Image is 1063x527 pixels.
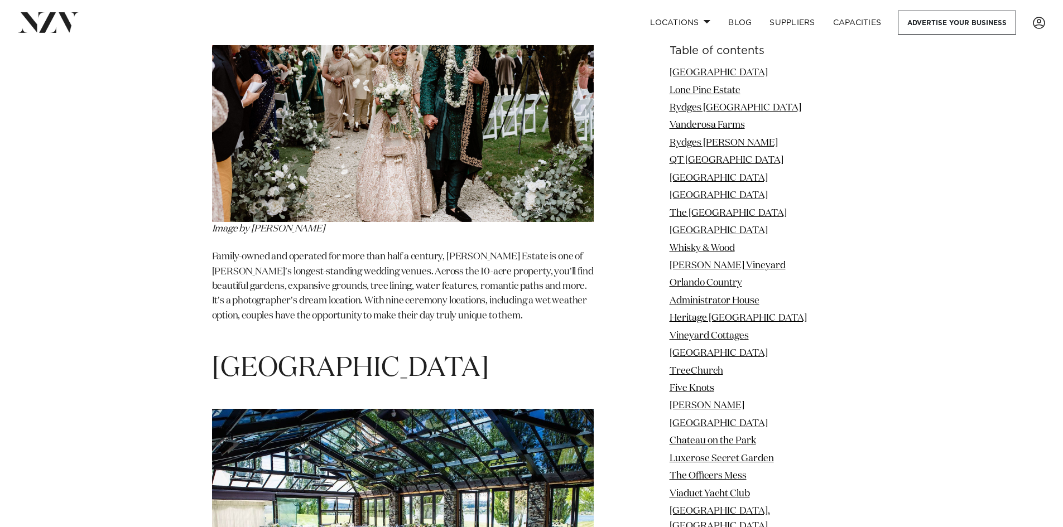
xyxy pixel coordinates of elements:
img: nzv-logo.png [18,12,79,32]
a: [GEOGRAPHIC_DATA] [670,226,768,235]
a: Locations [641,11,719,35]
a: Orlando Country [670,278,742,288]
a: [GEOGRAPHIC_DATA] [670,419,768,428]
span: [GEOGRAPHIC_DATA] [212,355,489,382]
a: [GEOGRAPHIC_DATA] [670,349,768,358]
a: Heritage [GEOGRAPHIC_DATA] [670,313,807,323]
a: Luxerose Secret Garden [670,454,774,463]
a: Administrator House [670,296,759,306]
h6: Table of contents [670,45,852,57]
p: Family-owned and operated for more than half a century, [PERSON_NAME] Estate is one of [PERSON_NA... [212,250,594,338]
a: Advertise your business [898,11,1016,35]
a: Lone Pine Estate [670,85,740,95]
a: [GEOGRAPHIC_DATA] [670,191,768,200]
a: [PERSON_NAME] Vineyard [670,261,786,270]
a: BLOG [719,11,761,35]
a: Vineyard Cottages [670,331,749,341]
a: Whisky & Wood [670,243,735,253]
a: Capacities [824,11,891,35]
span: Image by [PERSON_NAME] [212,224,325,234]
a: [PERSON_NAME] [670,401,744,410]
a: Five Knots [670,384,714,393]
a: Vanderosa Farms [670,120,745,130]
a: TreeChurch [670,366,723,375]
a: SUPPLIERS [761,11,824,35]
a: Rydges [PERSON_NAME] [670,138,778,148]
a: [GEOGRAPHIC_DATA] [670,173,768,183]
a: The [GEOGRAPHIC_DATA] [670,209,787,218]
a: QT [GEOGRAPHIC_DATA] [670,156,783,165]
a: The Officers Mess [670,471,747,481]
a: Rydges [GEOGRAPHIC_DATA] [670,103,801,113]
a: Chateau on the Park [670,436,756,446]
a: Viaduct Yacht Club [670,489,750,499]
a: [GEOGRAPHIC_DATA] [670,68,768,78]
